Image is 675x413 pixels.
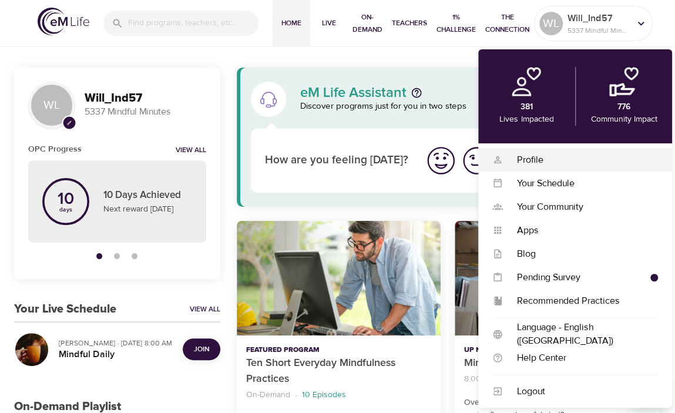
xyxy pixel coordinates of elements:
[459,143,495,179] button: I'm feeling good
[590,113,657,126] p: Community Impact
[464,355,592,371] p: Mindful Daily
[503,351,658,365] div: Help Center
[503,271,650,284] div: Pending Survey
[503,385,658,398] div: Logout
[503,153,658,167] div: Profile
[503,247,658,261] div: Blog
[85,105,206,119] p: 5337 Mindful Minutes
[190,304,220,314] a: View All
[539,12,563,35] div: WL
[194,343,209,355] span: Join
[464,345,592,355] p: Up Next
[176,146,206,156] a: View all notifications
[277,17,305,29] span: Home
[455,221,659,335] button: Mindful Daily
[512,67,541,96] img: personal.png
[503,177,658,190] div: Your Schedule
[28,82,75,129] div: WL
[246,387,431,403] nav: breadcrumb
[246,389,290,401] p: On-Demand
[461,145,493,177] img: good
[14,303,116,316] h3: Your Live Schedule
[128,11,258,36] input: Find programs, teachers, etc...
[246,355,431,387] p: Ten Short Everyday Mindfulness Practices
[59,338,173,348] p: [PERSON_NAME] · [DATE] 8:00 AM
[609,67,639,96] img: community.png
[503,224,658,237] div: Apps
[300,86,407,100] p: eM Life Assistant
[499,113,553,126] p: Lives Impacted
[183,338,220,360] button: Join
[300,100,644,113] p: Discover programs just for you in two steps
[425,145,457,177] img: great
[237,221,441,335] button: Ten Short Everyday Mindfulness Practices
[103,203,192,216] p: Next reward [DATE]
[617,101,630,113] p: 776
[295,387,297,403] li: ·
[503,321,658,348] div: Language - English ([GEOGRAPHIC_DATA])
[315,17,343,29] span: Live
[567,25,630,36] p: 5337 Mindful Minutes
[28,143,82,156] h6: OPC Progress
[464,373,495,385] p: 8:00 AM
[503,294,658,308] div: Recommended Practices
[85,92,206,105] h3: Will_Ind57
[38,8,89,35] img: logo
[567,11,630,25] p: Will_Ind57
[352,11,382,36] span: On-Demand
[485,11,529,36] span: The Connection
[259,90,278,109] img: eM Life Assistant
[302,389,346,401] p: 10 Episodes
[436,11,476,36] span: 1% Challenge
[392,17,427,29] span: Teachers
[520,101,533,113] p: 381
[265,152,409,169] p: How are you feeling [DATE]?
[503,200,658,214] div: Your Community
[58,207,74,212] p: days
[423,143,459,179] button: I'm feeling great
[246,345,431,355] p: Featured Program
[103,188,192,203] p: 10 Days Achieved
[59,348,173,361] h5: Mindful Daily
[58,191,74,207] p: 10
[464,371,592,387] nav: breadcrumb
